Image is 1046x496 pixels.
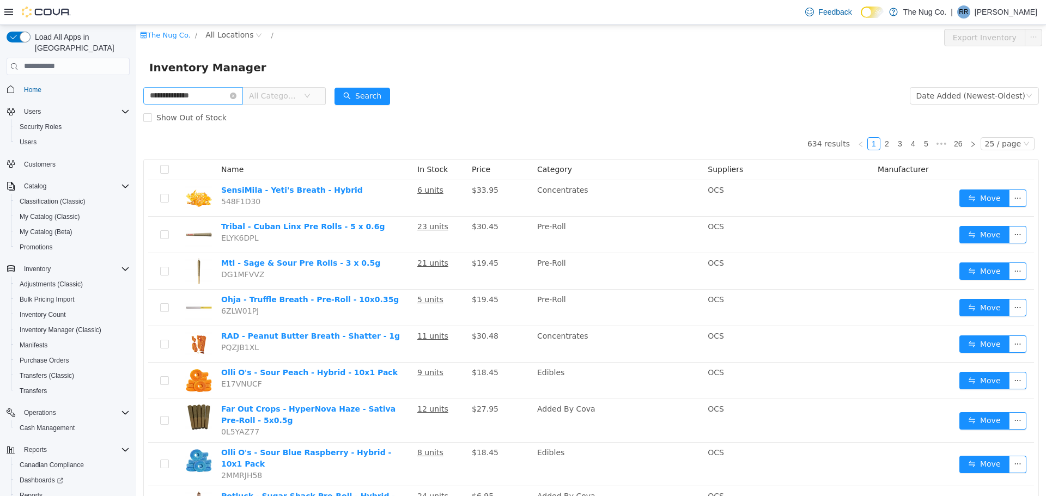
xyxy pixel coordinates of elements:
a: Dashboards [11,473,134,488]
span: Suppliers [571,140,607,149]
span: Load All Apps in [GEOGRAPHIC_DATA] [31,32,130,53]
button: icon: ellipsis [873,164,890,182]
button: icon: ellipsis [873,201,890,218]
button: Home [2,82,134,97]
button: icon: ellipsis [873,237,890,255]
span: $27.95 [336,379,362,388]
span: Cash Management [20,424,75,432]
span: OCS [571,270,588,279]
i: icon: down [168,68,174,75]
button: icon: ellipsis [873,274,890,291]
span: $30.45 [336,197,362,206]
li: 5 [783,112,796,125]
span: Users [24,107,41,116]
span: Inventory Manager [13,34,137,51]
span: Inventory Count [15,308,130,321]
button: icon: swapMove [823,237,873,255]
a: icon: shopThe Nug Co. [4,6,54,14]
li: 3 [757,112,770,125]
div: Rhonda Reid [957,5,970,19]
li: Next 5 Pages [796,112,814,125]
span: 2MMRJH58 [85,446,126,455]
li: 1 [731,112,744,125]
a: 3 [758,113,770,125]
u: 24 units [281,467,312,475]
li: 4 [770,112,783,125]
input: Dark Mode [861,7,884,18]
td: Pre-Roll [397,265,567,301]
a: 4 [771,113,783,125]
a: Ohja - Truffle Breath - Pre-Roll - 10x0.35g [85,270,263,279]
button: Inventory [2,261,134,277]
button: Bulk Pricing Import [11,292,134,307]
span: 548F1D30 [85,172,124,181]
span: OCS [571,467,588,475]
button: Reports [2,442,134,457]
span: Cash Management [15,421,130,434]
td: Pre-Roll [397,192,567,228]
button: Inventory [20,262,55,275]
button: Inventory Count [11,307,134,322]
button: icon: ellipsis [873,310,890,328]
span: Canadian Compliance [20,461,84,469]
u: 9 units [281,343,307,352]
span: Dashboards [15,474,130,487]
u: 6 units [281,161,307,169]
a: Inventory Manager (Classic) [15,323,106,336]
button: Reports [20,443,51,456]
p: [PERSON_NAME] [975,5,1037,19]
a: 5 [784,113,796,125]
span: E17VNUCF [85,354,126,363]
span: Promotions [20,243,53,252]
button: icon: swapMove [823,387,873,405]
i: icon: down [890,68,896,75]
button: icon: ellipsis [889,4,906,21]
td: Concentrates [397,155,567,192]
button: Manifests [11,338,134,353]
span: OCS [571,161,588,169]
a: Classification (Classic) [15,195,90,208]
button: Users [11,134,134,150]
span: Customers [20,157,130,171]
span: Show Out of Stock [16,88,95,97]
span: Transfers (Classic) [20,371,74,380]
span: Adjustments (Classic) [20,280,83,289]
button: Transfers [11,383,134,399]
button: icon: swapMove [823,310,873,328]
span: OCS [571,343,588,352]
span: Canadian Compliance [15,458,130,471]
span: $18.45 [336,343,362,352]
span: Purchase Orders [20,356,69,365]
a: Purchase Orders [15,354,74,367]
button: icon: ellipsis [873,347,890,364]
span: OCS [571,379,588,388]
button: Users [2,104,134,119]
span: Category [401,140,436,149]
img: Potluck - Sugar Shack Pre-Roll - Hybrid - 1x0.5g hero shot [49,466,76,493]
span: Bulk Pricing Import [20,295,75,304]
a: 2 [745,113,757,125]
span: All Locations [69,4,117,16]
u: 12 units [281,379,312,388]
button: icon: ellipsis [873,431,890,448]
img: Ohja - Truffle Breath - Pre-Roll - 10x0.35g hero shot [49,269,76,296]
button: Customers [2,156,134,172]
a: Dashboards [15,474,68,487]
i: icon: close-circle [94,68,100,74]
div: Date Added (Newest-Oldest) [780,63,889,79]
span: Users [20,105,130,118]
span: My Catalog (Classic) [20,212,80,221]
span: Users [15,136,130,149]
button: Promotions [11,240,134,255]
button: icon: swapMove [823,431,873,448]
span: ••• [796,112,814,125]
span: Name [85,140,107,149]
span: Promotions [15,241,130,254]
img: Far Out Crops - HyperNova Haze - Sativa Pre-Roll - 5x0.5g hero shot [49,378,76,406]
span: Security Roles [20,123,62,131]
button: My Catalog (Beta) [11,224,134,240]
span: OCS [571,234,588,242]
u: 11 units [281,307,312,315]
img: Olli O's - Sour Blue Raspberry - Hybrid - 10x1 Pack hero shot [49,422,76,449]
span: My Catalog (Beta) [15,225,130,238]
